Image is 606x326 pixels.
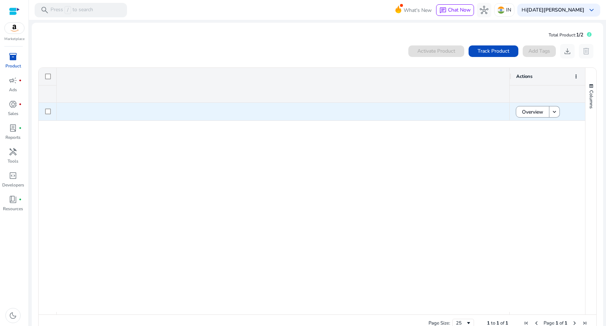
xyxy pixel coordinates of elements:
span: Track Product [478,47,509,55]
span: fiber_manual_record [19,79,22,82]
p: Press to search [50,6,93,14]
button: chatChat Now [436,4,474,16]
button: download [560,44,575,58]
p: Hi [522,8,584,13]
div: Previous Page [533,320,539,326]
button: Track Product [469,45,518,57]
img: in.svg [497,6,505,14]
span: fiber_manual_record [19,198,22,201]
mat-icon: keyboard_arrow_down [551,109,558,115]
span: What's New [404,4,432,17]
p: Tools [8,158,18,164]
span: search [40,6,49,14]
p: Developers [2,182,24,188]
span: dark_mode [9,311,17,320]
span: hub [480,6,488,14]
span: Overview [522,105,543,119]
span: 1/2 [576,31,583,38]
span: Chat Now [448,6,471,13]
img: amazon.svg [5,23,24,34]
span: donut_small [9,100,17,109]
span: keyboard_arrow_down [587,6,596,14]
span: Total Product: [549,32,576,38]
b: [DATE][PERSON_NAME] [527,6,584,13]
div: Last Page [582,320,588,326]
span: / [65,6,71,14]
span: inventory_2 [9,52,17,61]
span: lab_profile [9,124,17,132]
span: book_4 [9,195,17,204]
span: fiber_manual_record [19,127,22,129]
span: download [563,47,572,56]
p: Reports [5,134,21,141]
p: Sales [8,110,18,117]
span: chat [439,7,447,14]
button: Overview [516,106,549,118]
p: Resources [3,206,23,212]
p: Ads [9,87,17,93]
button: hub [477,3,491,17]
span: fiber_manual_record [19,103,22,106]
div: First Page [523,320,529,326]
p: IN [506,4,511,16]
div: Next Page [572,320,578,326]
span: code_blocks [9,171,17,180]
span: Actions [516,73,532,80]
span: campaign [9,76,17,85]
span: Columns [588,90,594,109]
span: handyman [9,147,17,156]
p: Marketplace [4,36,25,42]
p: Product [5,63,21,69]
